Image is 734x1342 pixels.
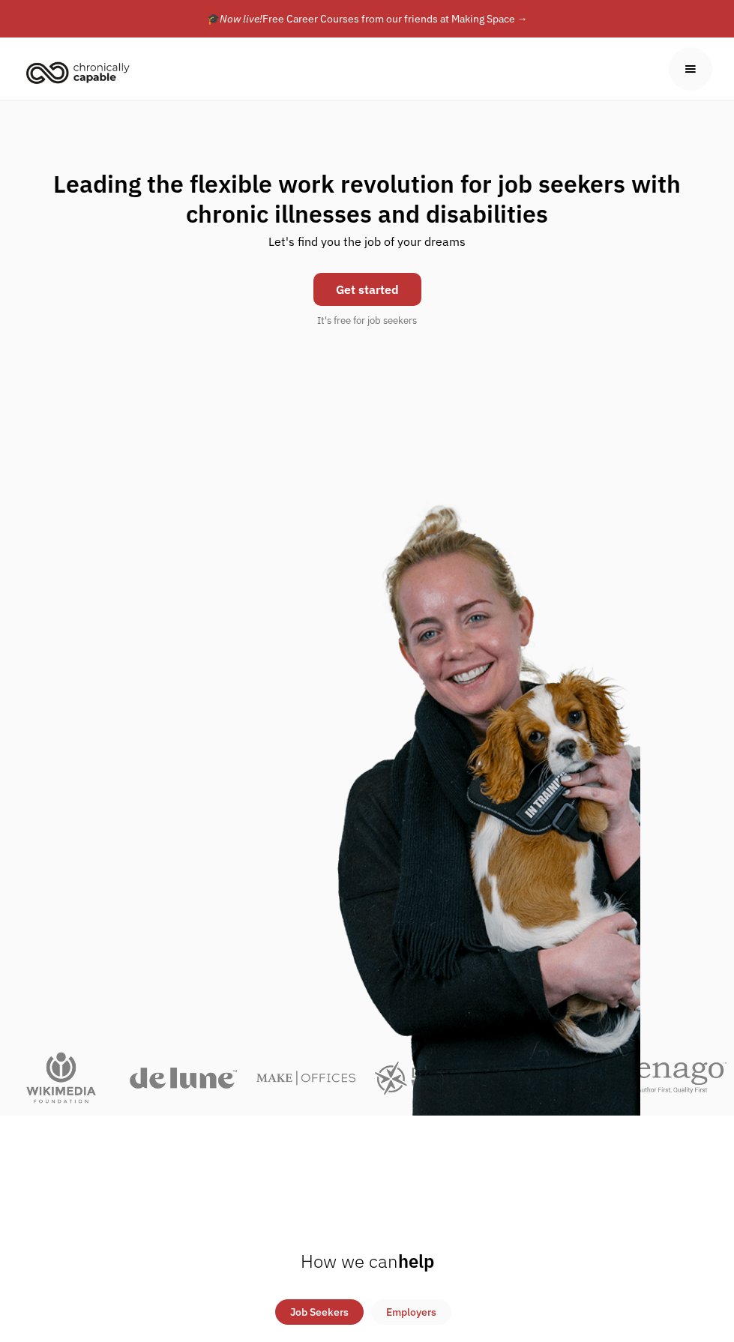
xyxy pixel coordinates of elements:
a: home [22,55,141,88]
div: menu [669,47,712,91]
div: Job Seekers [290,1303,349,1321]
h2: help [301,1250,434,1272]
span: How we can [301,1249,398,1273]
div: 🎓 Free Career Courses from our friends at Making Space → [207,10,528,28]
div: Employers [386,1303,436,1321]
a: Get started [313,273,421,306]
div: It's free for job seekers [317,313,417,328]
h1: Leading the flexible work revolution for job seekers with chronic illnesses and disabilities [15,169,719,229]
em: Now live! [220,12,262,25]
div: Let's find you the job of your dreams [268,229,466,265]
img: Chronically Capable logo [22,55,134,88]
